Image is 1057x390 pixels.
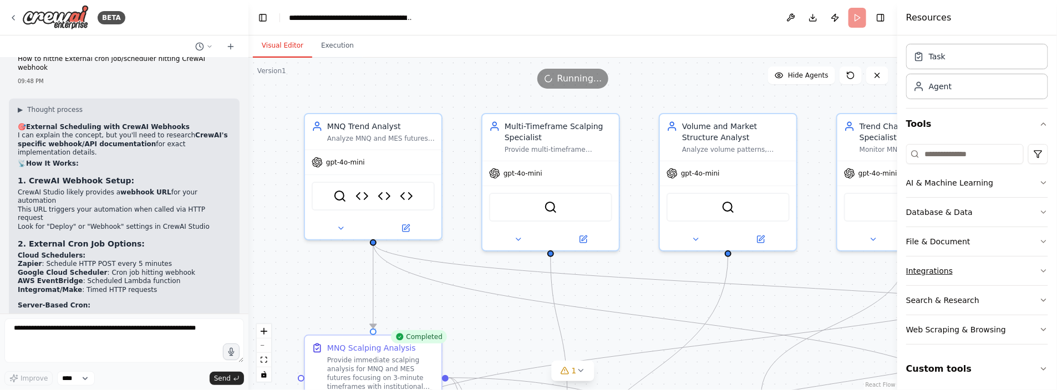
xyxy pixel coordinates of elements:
[22,5,89,30] img: Logo
[552,361,594,381] button: 1
[18,55,231,72] p: How to hitthe External cron job/scheduler hitting CrewAI webhook
[682,145,790,154] div: Analyze volume patterns, market structure, and liquidity for MNQ and MES scalping trades. Focus o...
[355,189,369,203] img: Market Session Time Tool
[214,374,231,383] span: Send
[374,222,437,235] button: Open in side panel
[481,113,620,252] div: Multi-Timeframe Scalping SpecialistProvide multi-timeframe confirmation for MNQ and MES scalping ...
[327,342,416,353] div: MNQ Scalping Analysis
[906,286,1048,315] button: Search & Research
[222,40,240,53] button: Start a new chat
[210,372,244,385] button: Send
[906,198,1048,227] button: Database & Data
[18,77,231,85] div: 09:48 PM
[391,330,447,343] div: Completed
[257,324,271,382] div: React Flow controls
[557,72,602,85] span: Running...
[18,223,231,232] li: Look for "Deploy" or "Webhook" settings in CrewAI Studio
[906,207,973,218] div: Database & Data
[400,189,413,203] img: Institutional TPO Analysis Tool
[768,66,835,84] button: Hide Agents
[18,301,90,309] strong: Server-Based Cron:
[906,227,1048,256] button: File & Document
[304,113,443,240] div: MNQ Trend AnalystAnalyze MNQ and MES futures for 3-minute scalping opportunities with PRECISE ENT...
[257,367,271,382] button: toggle interactivity
[681,169,720,178] span: gpt-4o-mini
[906,39,1048,108] div: Crew
[860,121,967,143] div: Trend Change Detection Specialist
[721,201,735,214] img: SerperDevTool
[257,338,271,353] button: zoom out
[255,10,271,25] button: Hide left sidebar
[223,343,240,360] button: Click to speak your automation idea
[18,269,108,276] strong: Google Cloud Scheduler
[906,168,1048,197] button: AI & Machine Learning
[906,265,953,276] div: Integrations
[659,113,797,252] div: Volume and Market Structure AnalystAnalyze volume patterns, market structure, and liquidity for M...
[906,315,1048,344] button: Web Scraping & Browsing
[18,239,145,248] strong: 2. External Cron Job Options:
[906,324,1006,335] div: Web Scraping & Browsing
[906,236,970,247] div: File & Document
[505,121,612,143] div: Multi-Timeframe Scalping Specialist
[18,260,42,268] strong: Zapier
[18,277,231,286] li: : Scheduled Lambda function
[4,371,53,386] button: Improve
[544,201,557,214] img: SerperDevTool
[906,256,1048,285] button: Integrations
[858,169,897,178] span: gpt-4o-mini
[327,121,435,132] div: MNQ Trend Analyst
[906,11,952,24] h4: Resources
[18,160,231,168] h2: 📡
[906,109,1048,140] button: Tools
[729,233,792,246] button: Open in side panel
[326,158,365,167] span: gpt-4o-mini
[906,295,979,306] div: Search & Research
[18,286,231,295] li: : Timed HTTP requests
[257,324,271,338] button: zoom in
[18,105,83,114] button: ▶Thought process
[18,105,23,114] span: ▶
[929,81,952,92] div: Agent
[333,189,347,203] img: SerperDevTool
[18,277,83,285] strong: AWS EventBridge
[906,140,1048,353] div: Tools
[327,134,435,143] div: Analyze MNQ and MES futures for 3-minute scalping opportunities with PRECISE ENTRY TIMING. Provid...
[788,71,829,80] span: Hide Agents
[98,11,125,24] div: BETA
[120,188,171,196] strong: webhook URL
[18,206,231,223] li: This URL triggers your automation when called via HTTP request
[860,145,967,154] div: Monitor MNQ and MES for trend changes and significant market shifts. Detect when scalping conditi...
[27,105,83,114] span: Thought process
[378,189,391,203] img: Enhanced Market Session Tool
[257,66,286,75] div: Version 1
[368,243,379,329] g: Edge from f2190fd7-d543-47fc-bf6a-5025912c6a74 to 31636769-ea30-463f-861c-482398824eb4
[873,10,888,25] button: Hide right sidebar
[18,176,134,185] strong: 1. CrewAI Webhook Setup:
[505,145,612,154] div: Provide multi-timeframe confirmation for MNQ and MES scalping trades using 1-minute, 3-minute, an...
[906,177,993,188] div: AI & Machine Learning
[257,353,271,367] button: fit view
[552,233,614,246] button: Open in side panel
[682,121,790,143] div: Volume and Market Structure Analyst
[312,34,363,58] button: Execution
[18,131,231,157] p: I can explain the concept, but you'll need to research for exact implementation details.
[289,12,414,23] nav: breadcrumb
[191,40,217,53] button: Switch to previous chat
[929,51,946,62] div: Task
[18,131,228,148] strong: CrewAI's specific webhook/API documentation
[504,169,542,178] span: gpt-4o-mini
[18,286,82,294] strong: Integromat/Make
[18,260,231,269] li: : Schedule HTTP POST every 5 minutes
[866,382,896,388] a: React Flow attribution
[18,252,85,259] strong: Cloud Schedulers:
[18,123,231,132] h2: 🎯
[572,365,577,376] span: 1
[253,34,312,58] button: Visual Editor
[836,113,975,252] div: Trend Change Detection SpecialistMonitor MNQ and MES for trend changes and significant market shi...
[21,374,48,383] span: Improve
[906,353,1048,384] button: Custom tools
[18,269,231,278] li: : Cron job hitting webhook
[26,160,79,167] strong: How It Works:
[18,188,231,206] li: CrewAI Studio likely provides a for your automation
[26,123,190,131] strong: External Scheduling with CrewAI Webhooks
